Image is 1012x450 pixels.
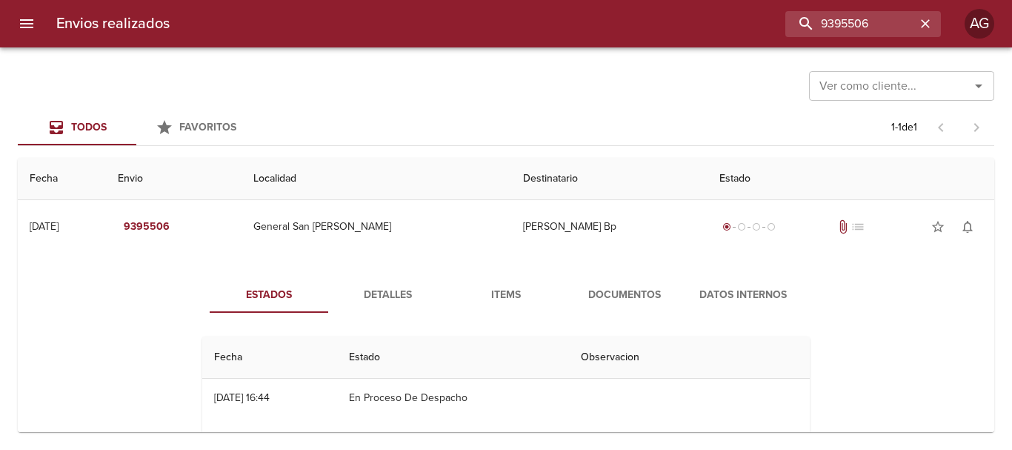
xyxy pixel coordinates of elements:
[124,218,170,236] em: 9395506
[242,200,511,254] td: General San [PERSON_NAME]
[737,222,746,231] span: radio_button_unchecked
[30,220,59,233] div: [DATE]
[850,219,865,234] span: No tiene pedido asociado
[767,222,776,231] span: radio_button_unchecked
[210,277,802,313] div: Tabs detalle de guia
[693,286,793,305] span: Datos Internos
[511,158,708,200] th: Destinatario
[923,119,959,134] span: Pagina anterior
[214,430,270,443] div: [DATE] 16:26
[18,158,106,200] th: Fecha
[965,9,994,39] div: Abrir información de usuario
[569,337,810,379] th: Observacion
[56,12,170,36] h6: Envios realizados
[719,219,779,234] div: Generado
[965,9,994,39] div: AG
[836,219,850,234] span: Tiene documentos adjuntos
[106,158,242,200] th: Envio
[722,222,731,231] span: radio_button_checked
[574,286,675,305] span: Documentos
[202,337,337,379] th: Fecha
[18,110,255,145] div: Tabs Envios
[785,11,916,37] input: buscar
[118,214,176,241] button: 9395506
[708,158,994,200] th: Estado
[337,337,569,379] th: Estado
[9,6,44,42] button: menu
[179,121,236,133] span: Favoritos
[968,76,989,96] button: Abrir
[960,219,975,234] span: notifications_none
[242,158,511,200] th: Localidad
[891,120,917,135] p: 1 - 1 de 1
[752,222,761,231] span: radio_button_unchecked
[337,286,438,305] span: Detalles
[337,379,569,417] td: En Proceso De Despacho
[214,391,270,404] div: [DATE] 16:44
[219,286,319,305] span: Estados
[511,200,708,254] td: [PERSON_NAME] Bp
[456,286,556,305] span: Items
[959,110,994,145] span: Pagina siguiente
[71,121,107,133] span: Todos
[953,212,982,242] button: Activar notificaciones
[931,219,945,234] span: star_border
[923,212,953,242] button: Agregar a favoritos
